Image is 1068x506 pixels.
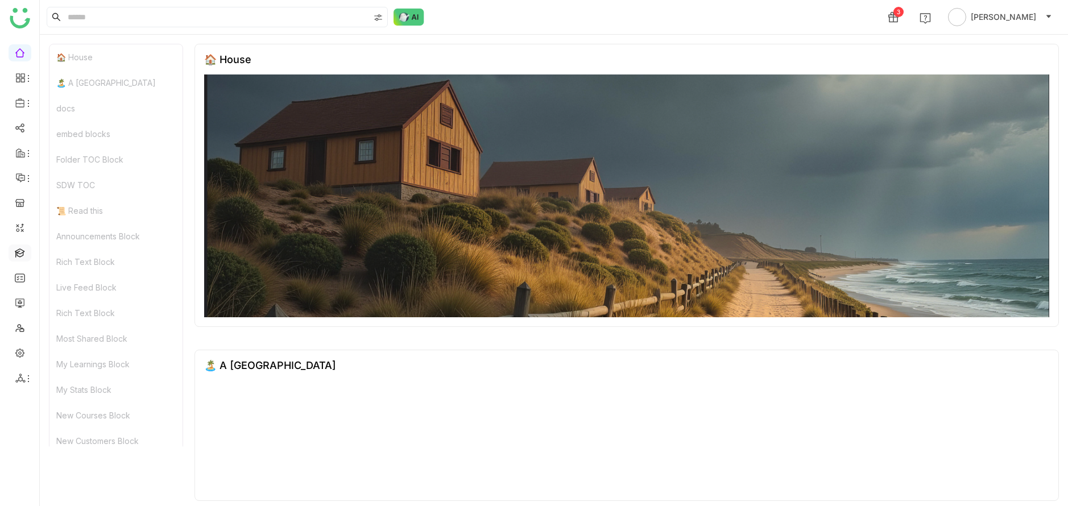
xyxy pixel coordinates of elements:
div: New Customers Block [49,428,183,454]
div: Rich Text Block [49,249,183,275]
img: search-type.svg [374,13,383,22]
div: 🏠 House [204,53,251,65]
div: My Learnings Block [49,351,183,377]
div: 🏠 House [49,44,183,70]
div: docs [49,96,183,121]
img: ask-buddy-normal.svg [394,9,424,26]
div: Folder TOC Block [49,147,183,172]
button: [PERSON_NAME] [946,8,1054,26]
img: 68553b2292361c547d91f02a [204,74,1049,317]
div: New Courses Block [49,403,183,428]
div: My Stats Block [49,377,183,403]
div: Live Feed Block [49,275,183,300]
div: Rich Text Block [49,300,183,326]
div: SDW TOC [49,172,183,198]
div: Most Shared Block [49,326,183,351]
span: [PERSON_NAME] [971,11,1036,23]
div: 3 [893,7,904,17]
div: 🏝️ A [GEOGRAPHIC_DATA] [49,70,183,96]
img: logo [10,8,30,28]
div: embed blocks [49,121,183,147]
div: 📜 Read this [49,198,183,223]
div: 🏝️ A [GEOGRAPHIC_DATA] [204,359,336,371]
img: help.svg [920,13,931,24]
div: Announcements Block [49,223,183,249]
img: avatar [948,8,966,26]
